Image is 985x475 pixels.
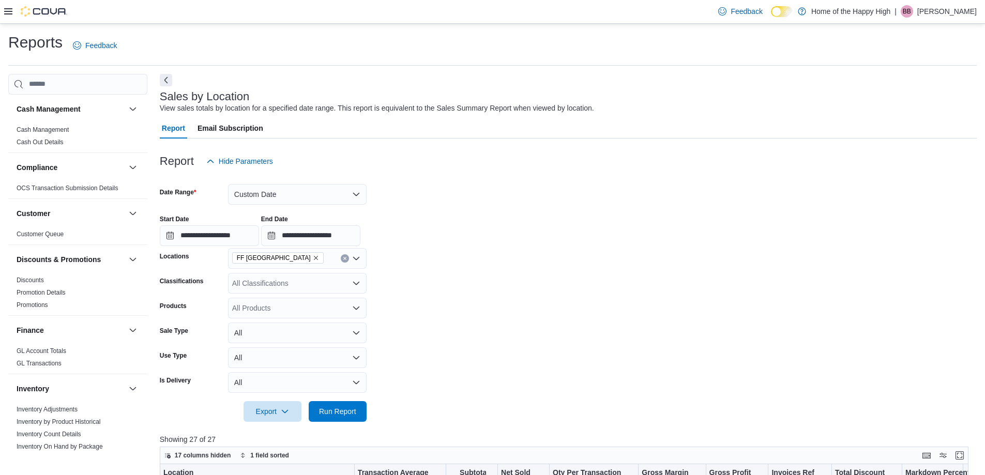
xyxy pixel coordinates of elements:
label: End Date [261,215,288,223]
label: Is Delivery [160,376,191,385]
a: Cash Management [17,126,69,133]
a: Inventory Count Details [17,431,81,438]
span: OCS Transaction Submission Details [17,184,118,192]
input: Dark Mode [771,6,793,17]
h3: Compliance [17,162,57,173]
h3: Cash Management [17,104,81,114]
div: Brianna Burton [901,5,913,18]
a: Customer Queue [17,231,64,238]
h3: Sales by Location [160,90,250,103]
a: Inventory by Product Historical [17,418,101,425]
button: All [228,372,367,393]
button: Discounts & Promotions [127,253,139,266]
a: OCS Transaction Submission Details [17,185,118,192]
span: Inventory Adjustments [17,405,78,413]
h3: Customer [17,208,50,219]
a: GL Transactions [17,360,62,367]
label: Locations [160,252,189,261]
input: Press the down key to open a popover containing a calendar. [160,225,259,246]
label: Date Range [160,188,196,196]
a: Feedback [69,35,121,56]
button: Hide Parameters [202,151,277,172]
button: 1 field sorted [236,449,293,462]
button: Inventory [127,382,139,395]
p: Home of the Happy High [811,5,890,18]
p: Showing 27 of 27 [160,434,977,445]
button: Keyboard shortcuts [920,449,933,462]
span: Inventory Count Details [17,430,81,438]
button: Compliance [17,162,125,173]
button: Custom Date [228,184,367,205]
span: FF Alberta [232,252,324,264]
a: GL Account Totals [17,347,66,355]
div: Cash Management [8,124,147,152]
span: Report [162,118,185,139]
span: Discounts [17,276,44,284]
span: Inventory by Product Historical [17,418,101,426]
div: Finance [8,345,147,374]
button: Discounts & Promotions [17,254,125,265]
label: Products [160,302,187,310]
button: Inventory [17,384,125,394]
span: BB [903,5,911,18]
span: Feedback [85,40,117,51]
h3: Report [160,155,194,167]
span: Cash Management [17,126,69,134]
button: Enter fullscreen [953,449,966,462]
button: Finance [17,325,125,335]
a: Cash Out Details [17,139,64,146]
span: Feedback [731,6,762,17]
label: Start Date [160,215,189,223]
a: Feedback [714,1,766,22]
a: Inventory Adjustments [17,406,78,413]
span: Email Subscription [198,118,263,139]
div: View sales totals by location for a specified date range. This report is equivalent to the Sales ... [160,103,594,114]
span: 17 columns hidden [175,451,231,459]
span: Customer Queue [17,230,64,238]
h1: Reports [8,32,63,53]
label: Sale Type [160,327,188,335]
a: Promotion Details [17,289,66,296]
span: Inventory On Hand by Package [17,442,103,451]
button: Open list of options [352,279,360,287]
a: Promotions [17,301,48,309]
button: Finance [127,324,139,336]
a: Discounts [17,277,44,284]
a: Inventory On Hand by Package [17,443,103,450]
button: Next [160,74,172,86]
button: Clear input [341,254,349,263]
button: 17 columns hidden [160,449,235,462]
span: Export [250,401,295,422]
span: Run Report [319,406,356,417]
button: Customer [127,207,139,220]
span: 1 field sorted [250,451,289,459]
button: All [228,347,367,368]
label: Use Type [160,351,187,360]
button: Export [244,401,301,422]
button: Cash Management [127,103,139,115]
button: Display options [937,449,949,462]
h3: Inventory [17,384,49,394]
button: Open list of options [352,254,360,263]
h3: Finance [17,325,44,335]
span: GL Transactions [17,359,62,367]
span: Cash Out Details [17,138,64,146]
button: Customer [17,208,125,219]
p: | [895,5,897,18]
button: Run Report [309,401,367,422]
button: Compliance [127,161,139,174]
span: Promotion Details [17,288,66,297]
button: Cash Management [17,104,125,114]
img: Cova [21,6,67,17]
label: Classifications [160,277,204,285]
div: Compliance [8,182,147,198]
div: Customer [8,228,147,244]
h3: Discounts & Promotions [17,254,101,265]
div: Discounts & Promotions [8,274,147,315]
span: FF [GEOGRAPHIC_DATA] [237,253,311,263]
input: Press the down key to open a popover containing a calendar. [261,225,360,246]
button: Remove FF Alberta from selection in this group [313,255,319,261]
